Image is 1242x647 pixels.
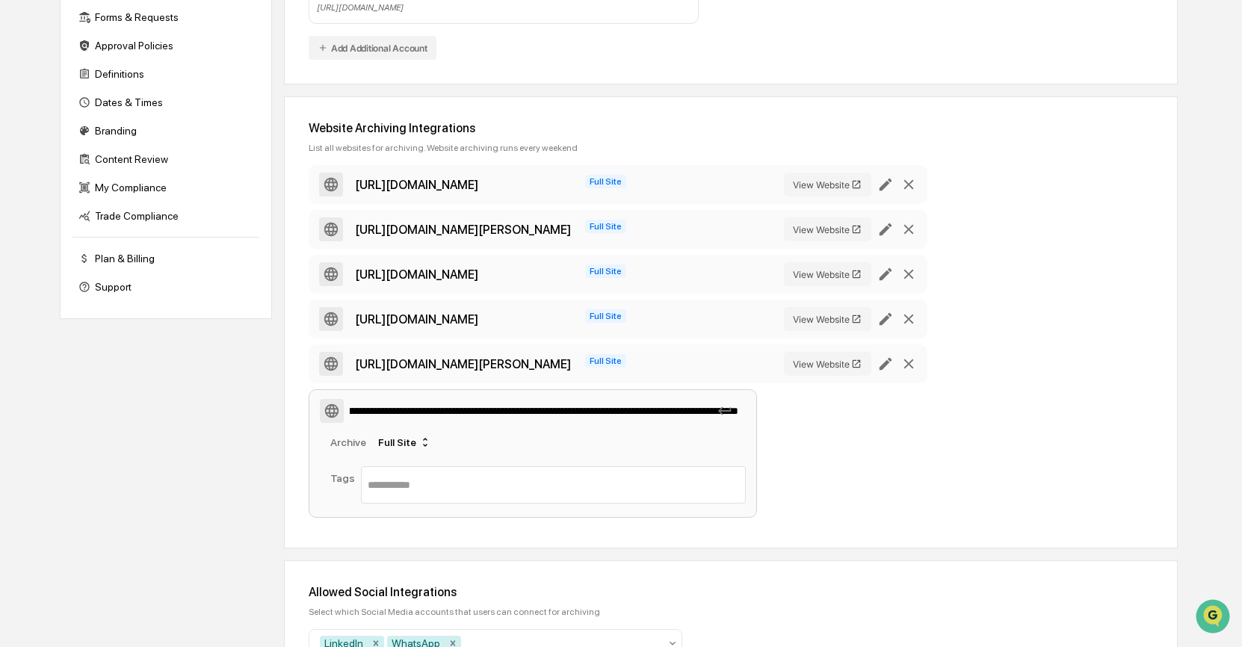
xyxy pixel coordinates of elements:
[15,114,42,141] img: 1746055101610-c473b297-6a78-478c-a979-82029cc54cd1
[355,357,571,371] div: https://www.linkedin.com/in/samantha-perry-5792551a3/
[309,585,1153,599] div: Allowed Social Integrations
[254,119,272,137] button: Start new chat
[72,146,259,173] div: Content Review
[585,220,626,233] span: Full Site
[105,253,181,264] a: Powered byPylon
[317,1,690,13] div: [URL][DOMAIN_NAME]
[309,607,1153,617] div: Select which Social Media accounts that users can connect for archiving
[1194,598,1235,638] iframe: Open customer support
[330,436,366,448] span: Archive
[51,114,245,129] div: Start new chat
[9,211,100,238] a: 🔎Data Lookup
[784,217,872,241] button: View Website
[30,217,94,232] span: Data Lookup
[355,267,478,282] div: https://www.linkedin.com/in/taylorreasoner/
[784,173,872,196] button: View Website
[51,129,189,141] div: We're available if you need us!
[372,430,437,454] div: Full Site
[72,61,259,87] div: Definitions
[784,262,872,286] button: View Website
[784,352,872,376] button: View Website
[149,253,181,264] span: Pylon
[585,264,626,278] span: Full Site
[585,175,626,188] span: Full Site
[72,4,259,31] div: Forms & Requests
[72,174,259,201] div: My Compliance
[102,182,191,209] a: 🗄️Attestations
[72,89,259,116] div: Dates & Times
[72,117,259,144] div: Branding
[15,31,272,55] p: How can we help?
[309,121,1153,135] div: Website Archiving Integrations
[72,32,259,59] div: Approval Policies
[355,312,478,326] div: https://www.linkedin.com/in/isabeth-aggie/
[123,188,185,203] span: Attestations
[784,307,872,331] button: View Website
[72,245,259,272] div: Plan & Billing
[9,182,102,209] a: 🖐️Preclearance
[30,188,96,203] span: Preclearance
[15,218,27,230] div: 🔎
[355,223,571,237] div: https://www.linkedin.com/in/toby-harris-552778215/
[108,190,120,202] div: 🗄️
[72,202,259,229] div: Trade Compliance
[72,273,259,300] div: Support
[585,354,626,368] span: Full Site
[309,143,1153,153] div: List all websites for archiving. Website archiving runs every weekend
[15,190,27,202] div: 🖐️
[330,472,355,484] span: Tags
[355,178,478,192] div: https://eqwealthadv.com/
[309,36,436,60] button: Add Additional Account
[585,309,626,323] span: Full Site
